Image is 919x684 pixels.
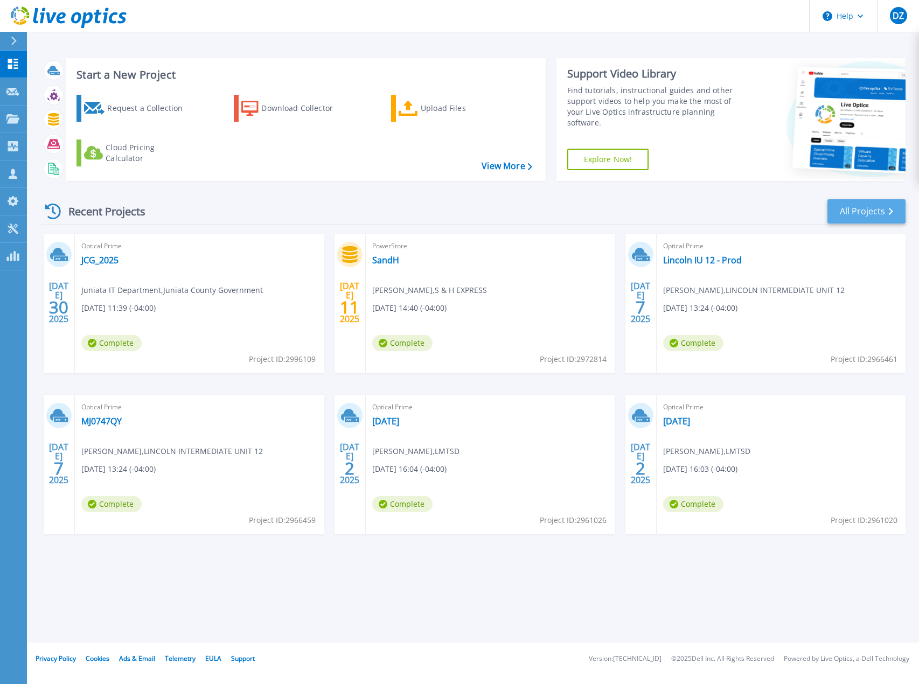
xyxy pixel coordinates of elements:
div: [DATE] 2025 [630,283,651,322]
a: Ads & Email [119,654,155,663]
span: Project ID: 2972814 [540,353,607,365]
span: [PERSON_NAME] , LINCOLN INTERMEDIATE UNIT 12 [663,284,845,296]
span: [PERSON_NAME] , LMTSD [372,445,459,457]
span: Complete [372,496,433,512]
span: 2 [345,464,354,473]
span: [DATE] 16:03 (-04:00) [663,463,737,475]
span: [DATE] 13:24 (-04:00) [81,463,156,475]
span: Project ID: 2961026 [540,514,607,526]
a: [DATE] [663,416,690,427]
a: [DATE] [372,416,399,427]
span: Project ID: 2961020 [831,514,897,526]
span: [DATE] 13:24 (-04:00) [663,302,737,314]
li: © 2025 Dell Inc. All Rights Reserved [671,655,774,662]
div: Cloud Pricing Calculator [106,142,192,164]
a: MJ0747QY [81,416,122,427]
div: Download Collector [261,97,347,119]
a: Cloud Pricing Calculator [76,139,197,166]
li: Version: [TECHNICAL_ID] [589,655,662,662]
span: Optical Prime [81,240,317,252]
span: [DATE] 14:40 (-04:00) [372,302,447,314]
span: Juniata IT Department , Juniata County Government [81,284,263,296]
span: Optical Prime [81,401,317,413]
span: [DATE] 16:04 (-04:00) [372,463,447,475]
span: Project ID: 2966459 [249,514,316,526]
span: Complete [663,496,723,512]
a: SandH [372,255,399,266]
span: Complete [81,335,142,351]
span: [PERSON_NAME] , LMTSD [663,445,750,457]
a: Lincoln IU 12 - Prod [663,255,742,266]
a: All Projects [827,199,906,224]
span: [DATE] 11:39 (-04:00) [81,302,156,314]
span: Complete [663,335,723,351]
span: 11 [340,303,359,312]
a: Download Collector [234,95,354,122]
span: Project ID: 2996109 [249,353,316,365]
span: 7 [636,303,645,312]
li: Powered by Live Optics, a Dell Technology [784,655,909,662]
span: PowerStore [372,240,608,252]
div: [DATE] 2025 [339,444,360,483]
h3: Start a New Project [76,69,532,81]
a: Privacy Policy [36,654,76,663]
a: View More [482,161,532,171]
div: Find tutorials, instructional guides and other support videos to help you make the most of your L... [567,85,744,128]
span: Optical Prime [372,401,608,413]
a: Cookies [86,654,109,663]
a: JCG_2025 [81,255,119,266]
span: [PERSON_NAME] , LINCOLN INTERMEDIATE UNIT 12 [81,445,263,457]
div: [DATE] 2025 [48,444,69,483]
a: Request a Collection [76,95,197,122]
span: [PERSON_NAME] , S & H EXPRESS [372,284,487,296]
span: Complete [372,335,433,351]
span: 30 [49,303,68,312]
span: Complete [81,496,142,512]
div: [DATE] 2025 [339,283,360,322]
a: Support [231,654,255,663]
div: Support Video Library [567,67,744,81]
span: Optical Prime [663,401,899,413]
div: Request a Collection [107,97,193,119]
span: DZ [893,11,904,20]
div: Recent Projects [41,198,160,225]
a: Upload Files [391,95,511,122]
span: 7 [54,464,64,473]
a: Explore Now! [567,149,649,170]
span: 2 [636,464,645,473]
div: [DATE] 2025 [48,283,69,322]
span: Optical Prime [663,240,899,252]
span: Project ID: 2966461 [831,353,897,365]
a: Telemetry [165,654,196,663]
div: [DATE] 2025 [630,444,651,483]
div: Upload Files [421,97,507,119]
a: EULA [205,654,221,663]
